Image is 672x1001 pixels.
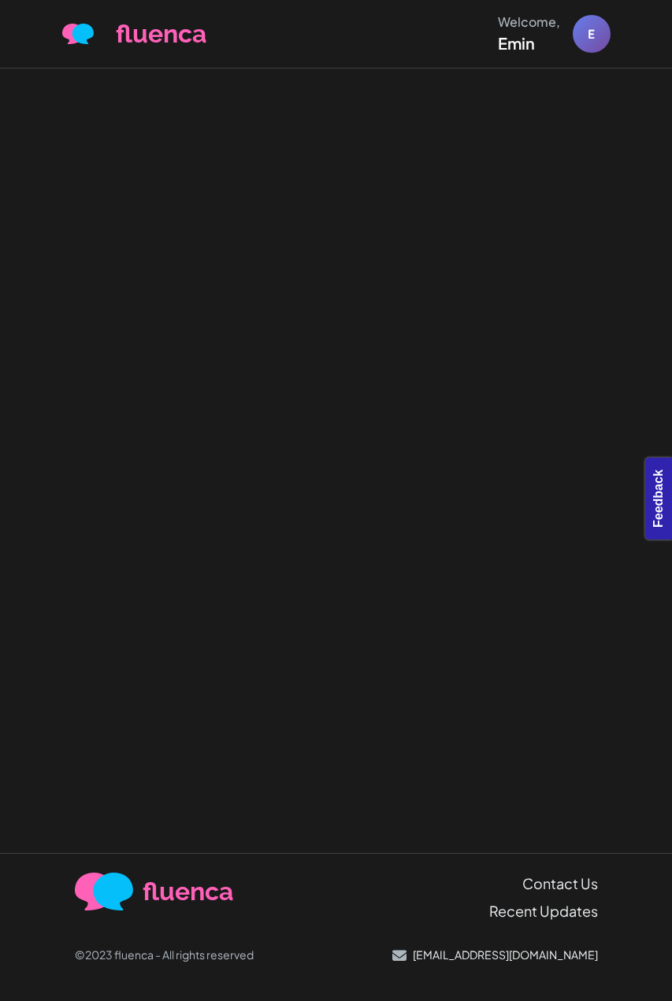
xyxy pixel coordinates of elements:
[75,947,254,963] p: ©2023 fluenca - All rights reserved
[413,947,598,963] p: [EMAIL_ADDRESS][DOMAIN_NAME]
[573,15,611,53] div: E
[116,15,206,53] span: fluenca
[640,454,672,547] iframe: Ybug feedback widget
[522,873,598,894] a: Contact Us
[143,873,233,910] span: fluenca
[8,5,90,32] button: Feedback
[392,947,598,963] a: [EMAIL_ADDRESS][DOMAIN_NAME]
[498,32,560,55] div: Emin
[489,900,598,921] a: Recent Updates
[498,13,560,32] div: Welcome,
